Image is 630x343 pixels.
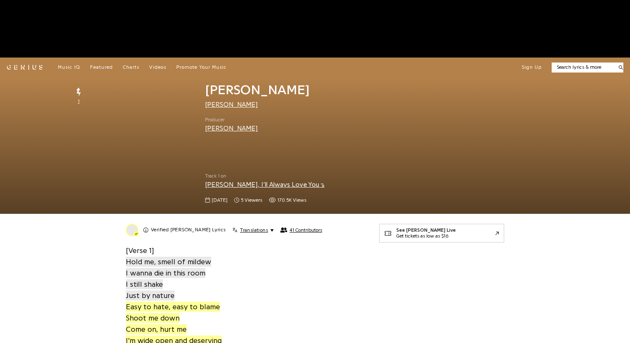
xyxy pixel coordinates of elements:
[205,181,325,188] a: [PERSON_NAME], I’ll Always Love You
[126,257,211,267] span: Hold me, smell of mildew
[90,64,113,71] a: Featured
[149,64,166,71] a: Videos
[176,64,227,71] a: Promote Your Music
[123,65,139,70] span: Charts
[280,227,322,233] button: 41 Contributors
[205,83,310,97] span: [PERSON_NAME]
[78,98,80,105] span: 1
[126,279,163,289] span: I still shake
[90,65,113,70] span: Featured
[205,116,258,123] span: Producer
[379,224,504,243] a: See [PERSON_NAME] LiveGet tickets as low as $16
[176,65,227,70] span: Promote Your Music
[126,290,175,300] span: Just by nature
[58,64,80,71] a: Music IQ
[290,227,322,233] span: 41 Contributors
[240,227,268,233] span: Translations
[269,197,306,204] span: 170,515 views
[126,268,205,278] span: I wanna die in this room
[234,197,262,204] span: 5 viewers
[205,101,258,108] a: [PERSON_NAME]
[149,65,166,70] span: Videos
[205,173,366,180] span: Track 1 on
[277,197,306,204] span: 170.5K views
[205,125,258,132] a: [PERSON_NAME]
[123,64,139,71] a: Charts
[58,65,80,70] span: Music IQ
[396,228,456,233] div: See [PERSON_NAME] Live
[126,290,175,301] a: Just by nature
[232,227,274,233] button: Translations
[552,64,614,71] input: Search lyrics & more
[126,256,211,268] a: Hold me, smell of mildew
[126,268,205,279] a: I wanna die in this room
[522,64,542,71] button: Sign Up
[396,233,456,239] div: Get tickets as low as $16
[212,197,227,204] span: [DATE]
[126,279,163,290] a: I still shake
[151,227,226,233] h2: [PERSON_NAME] Lyrics
[241,197,262,204] span: 5 viewers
